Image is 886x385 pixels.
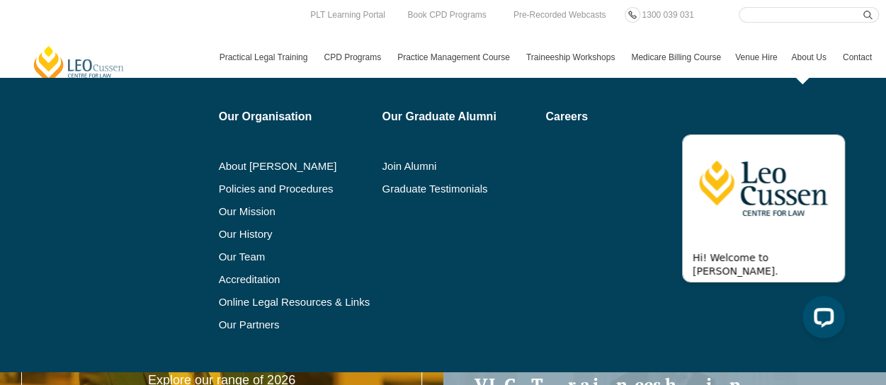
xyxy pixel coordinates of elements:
[212,37,317,78] a: Practical Legal Training
[642,10,693,20] span: 1300 039 031
[836,37,879,78] a: Contact
[219,161,373,172] a: About [PERSON_NAME]
[404,7,489,23] a: Book CPD Programs
[219,274,373,285] a: Accreditation
[382,111,535,122] a: Our Graduate Alumni
[219,251,373,263] a: Our Team
[219,206,337,217] a: Our Mission
[728,37,784,78] a: Venue Hire
[382,183,535,195] a: Graduate Testimonials
[671,109,851,350] iframe: LiveChat chat widget
[219,229,373,240] a: Our History
[390,37,519,78] a: Practice Management Course
[784,37,835,78] a: About Us
[638,7,697,23] a: 1300 039 031
[219,111,373,122] a: Our Organisation
[510,7,610,23] a: Pre-Recorded Webcasts
[317,37,390,78] a: CPD Programs
[219,319,373,331] a: Our Partners
[624,37,728,78] a: Medicare Billing Course
[307,7,389,23] a: PLT Learning Portal
[382,161,535,172] a: Join Alumni
[219,183,373,195] a: Policies and Procedures
[32,45,126,85] a: [PERSON_NAME] Centre for Law
[219,297,373,308] a: Online Legal Resources & Links
[545,111,674,122] a: Careers
[519,37,624,78] a: Traineeship Workshops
